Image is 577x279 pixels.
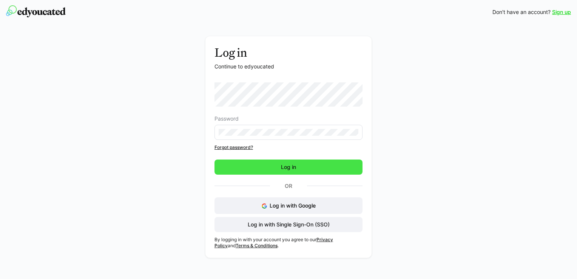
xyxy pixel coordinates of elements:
[214,144,363,150] a: Forgot password?
[214,197,363,214] button: Log in with Google
[214,217,363,232] button: Log in with Single Sign-On (SSO)
[492,8,551,16] span: Don't have an account?
[552,8,571,16] a: Sign up
[270,202,316,209] span: Log in with Google
[214,237,333,248] a: Privacy Policy
[236,243,278,248] a: Terms & Conditions
[214,237,363,249] p: By logging in with your account you agree to our and .
[6,5,66,17] img: edyoucated
[214,63,363,70] p: Continue to edyoucated
[214,160,363,175] button: Log in
[247,221,331,228] span: Log in with Single Sign-On (SSO)
[270,181,307,191] p: Or
[214,45,363,60] h3: Log in
[280,163,297,171] span: Log in
[214,116,239,122] span: Password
